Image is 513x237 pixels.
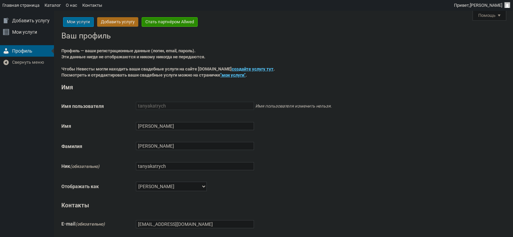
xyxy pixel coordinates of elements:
[97,17,138,27] a: Добавить услугу
[76,221,105,227] span: (обязательно)
[470,3,502,8] span: [PERSON_NAME]
[61,84,506,90] h2: Имя
[142,17,198,27] a: Стать партнёром Allwed
[61,202,506,208] h2: Контакты
[473,11,506,20] button: Помощь
[255,103,332,109] span: Имя пользователя изменить нельзя.
[61,103,104,109] label: Имя пользователя
[220,72,246,78] a: "мои услуги"
[232,66,274,71] a: создайте услугу тут
[61,221,105,227] label: E-mail
[61,184,99,189] label: Отображать как
[61,66,506,78] span: Чтобы Невесты могли находить ваши свадебные услуги на сайте [DOMAIN_NAME] . Посмотреть и отредакт...
[61,123,71,129] label: Имя
[63,17,94,27] a: Мои услуги
[61,48,506,60] h4: Профиль — ваши регистрационные данные (логин, email, пароль). Эти данные нигде не отображаются и ...
[61,164,99,169] label: Ник
[61,144,82,149] label: Фамилия
[70,164,99,169] span: (обязательно)
[61,28,111,42] h1: Ваш профиль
